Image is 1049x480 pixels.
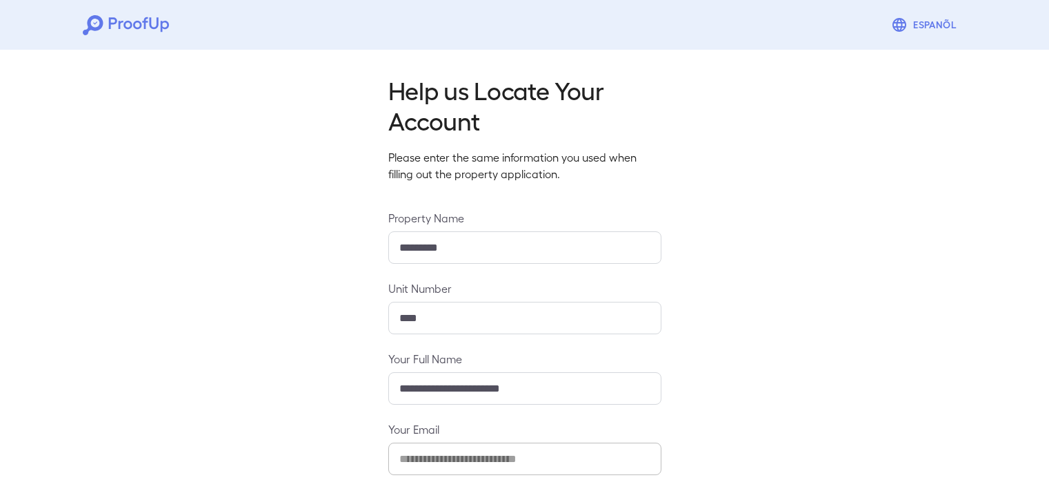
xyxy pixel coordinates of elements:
label: Property Name [388,210,661,226]
label: Your Full Name [388,351,661,367]
h2: Help us Locate Your Account [388,75,661,135]
p: Please enter the same information you used when filling out the property application. [388,149,661,182]
label: Your Email [388,421,661,437]
label: Unit Number [388,280,661,296]
button: Espanõl [886,11,966,39]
